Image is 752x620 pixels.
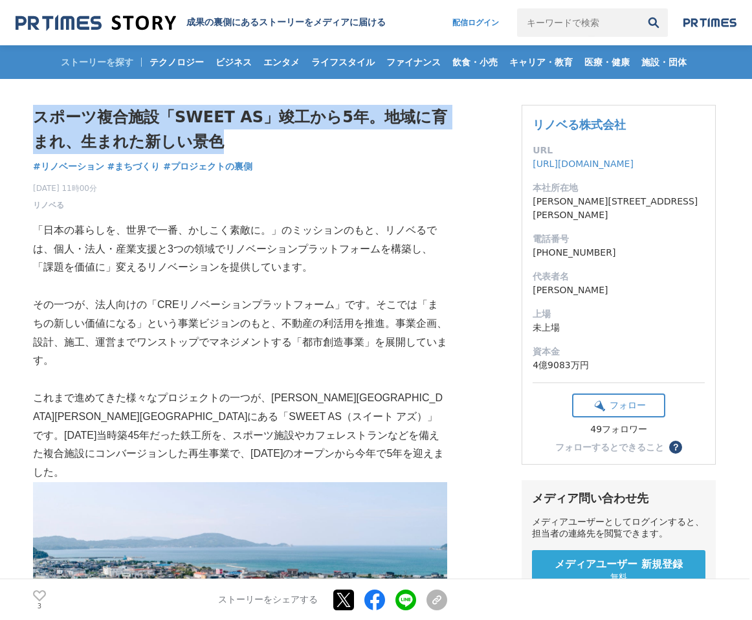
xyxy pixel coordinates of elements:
div: 49フォロワー [572,424,665,436]
dd: 未上場 [533,321,705,335]
span: 無料 [610,571,627,583]
a: ライフスタイル [306,45,380,79]
p: 3 [33,603,46,609]
div: フォローするとできること [555,443,664,452]
img: prtimes [683,17,736,28]
span: ？ [671,443,680,452]
a: 成果の裏側にあるストーリーをメディアに届ける 成果の裏側にあるストーリーをメディアに届ける [16,14,386,32]
button: フォロー [572,393,665,417]
span: エンタメ [258,56,305,68]
a: 施設・団体 [636,45,692,79]
span: [DATE] 11時00分 [33,183,97,194]
span: 施設・団体 [636,56,692,68]
a: エンタメ [258,45,305,79]
a: 配信ログイン [439,8,512,37]
p: その一つが、法人向けの「CREリノベーションプラットフォーム」です。そこでは「まちの新しい価値になる」という事業ビジョンのもと、不動産の利活用を推進。事業企画、設計、施工、運営までワンストップで... [33,296,447,370]
dt: URL [533,144,705,157]
a: テクノロジー [144,45,209,79]
span: ライフスタイル [306,56,380,68]
dd: [PERSON_NAME] [533,283,705,297]
img: 成果の裏側にあるストーリーをメディアに届ける [16,14,176,32]
span: #リノベーション [33,161,104,172]
dd: 4億9083万円 [533,359,705,372]
dd: [PERSON_NAME][STREET_ADDRESS][PERSON_NAME] [533,195,705,222]
p: これまで進めてきた様々なプロジェクトの一つが、[PERSON_NAME][GEOGRAPHIC_DATA][PERSON_NAME][GEOGRAPHIC_DATA]にある「SWEET AS（ス... [33,389,447,482]
a: ビジネス [210,45,257,79]
dt: 資本金 [533,345,705,359]
dt: 電話番号 [533,232,705,246]
span: ビジネス [210,56,257,68]
a: #まちづくり [107,160,160,173]
dt: 上場 [533,307,705,321]
dd: [PHONE_NUMBER] [533,246,705,260]
p: ストーリーをシェアする [218,594,318,606]
span: #まちづくり [107,161,160,172]
button: ？ [669,441,682,454]
div: メディアユーザーとしてログインすると、担当者の連絡先を閲覧できます。 [532,516,705,540]
input: キーワードで検索 [517,8,639,37]
a: キャリア・教育 [504,45,578,79]
a: ファイナンス [381,45,446,79]
span: キャリア・教育 [504,56,578,68]
span: メディアユーザー 新規登録 [555,558,683,571]
span: ファイナンス [381,56,446,68]
button: 検索 [639,8,668,37]
a: [URL][DOMAIN_NAME] [533,159,634,169]
a: リノベる株式会社 [533,118,626,131]
dt: 代表者名 [533,270,705,283]
span: #プロジェクトの裏側 [163,161,252,172]
div: メディア問い合わせ先 [532,491,705,506]
h2: 成果の裏側にあるストーリーをメディアに届ける [186,17,386,28]
a: メディアユーザー 新規登録 無料 [532,550,705,591]
a: 飲食・小売 [447,45,503,79]
p: 「日本の暮らしを、世界で一番、かしこく素敵に。」のミッションのもと、リノベるでは、個人・法人・産業支援と3つの領域でリノベーションプラットフォームを構築し、「課題を価値に」変えるリノベーションを... [33,221,447,277]
a: リノベる [33,199,64,211]
span: 飲食・小売 [447,56,503,68]
span: 医療・健康 [579,56,635,68]
a: #リノベーション [33,160,104,173]
span: テクノロジー [144,56,209,68]
a: #プロジェクトの裏側 [163,160,252,173]
a: 医療・健康 [579,45,635,79]
dt: 本社所在地 [533,181,705,195]
h1: スポーツ複合施設「SWEET AS」竣工から5年。地域に育まれ、生まれた新しい景色 [33,105,447,155]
